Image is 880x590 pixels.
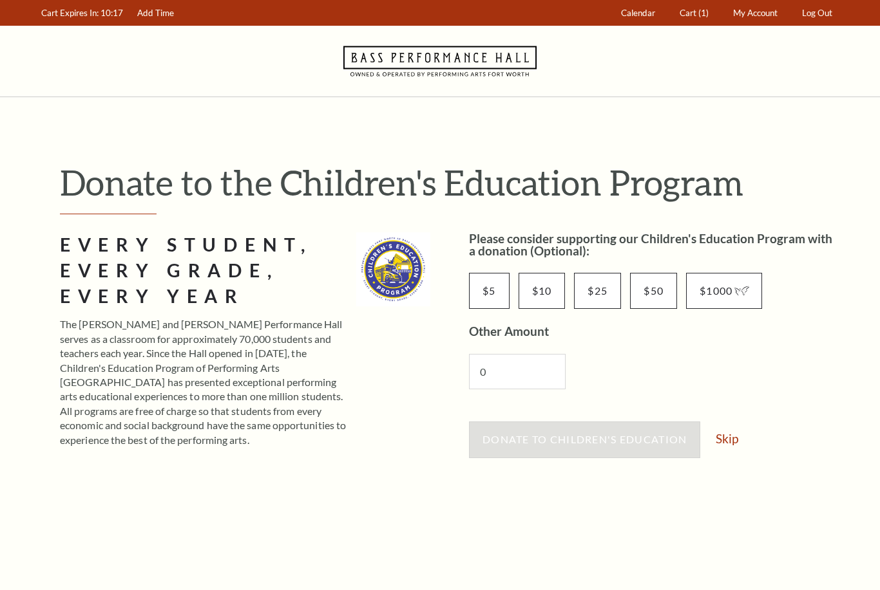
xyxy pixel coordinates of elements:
[483,433,687,445] span: Donate to Children's Education
[630,273,677,309] input: $50
[727,1,784,26] a: My Account
[41,8,99,18] span: Cart Expires In:
[356,232,430,306] img: cep_logo_2022_standard_335x335.jpg
[716,432,738,445] a: Skip
[469,231,832,258] label: Please consider supporting our Children's Education Program with a donation (Optional):
[574,273,621,309] input: $25
[469,273,510,309] input: $5
[686,273,761,309] input: $1000
[60,317,347,447] p: The [PERSON_NAME] and [PERSON_NAME] Performance Hall serves as a classroom for approximately 70,0...
[674,1,715,26] a: Cart (1)
[796,1,839,26] a: Log Out
[100,8,123,18] span: 10:17
[131,1,180,26] a: Add Time
[615,1,662,26] a: Calendar
[469,324,549,338] label: Other Amount
[60,232,347,309] h2: Every Student, Every Grade, Every Year
[621,8,655,18] span: Calendar
[733,8,778,18] span: My Account
[60,161,839,203] h1: Donate to the Children's Education Program
[680,8,696,18] span: Cart
[698,8,709,18] span: (1)
[469,421,700,457] button: Donate to Children's Education
[519,273,566,309] input: $10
